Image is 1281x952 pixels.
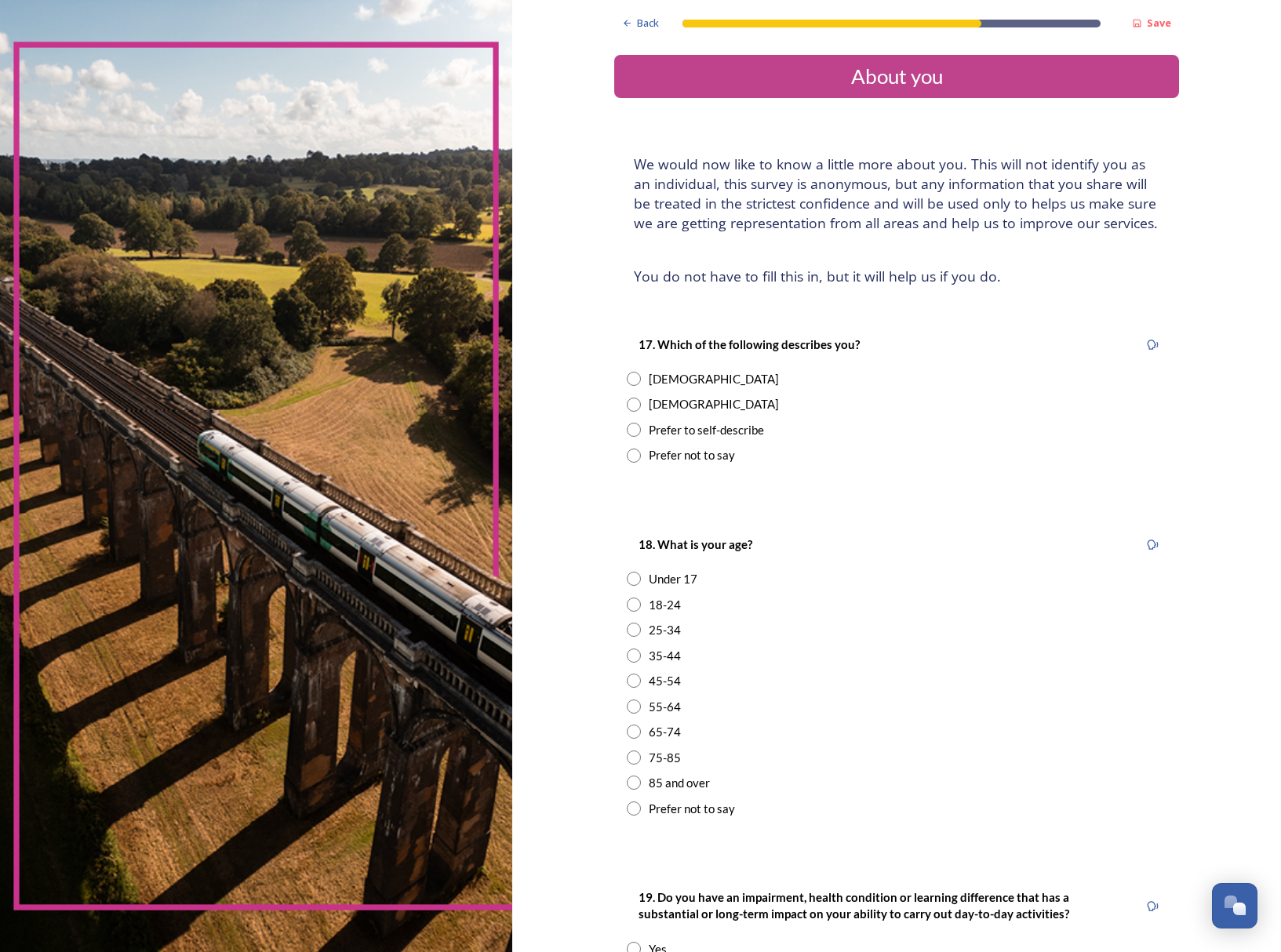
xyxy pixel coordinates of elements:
[639,537,752,551] strong: 18. What is your age?
[649,672,681,690] div: 45-54
[649,800,735,818] div: Prefer not to say
[649,749,681,767] div: 75-85
[649,698,681,716] div: 55-64
[639,890,1072,921] strong: 19. Do you have an impairment, health condition or learning difference that has a substantial or ...
[649,647,681,665] div: 35-44
[634,267,1159,286] h4: You do not have to fill this in, but it will help us if you do.
[649,395,779,413] div: [DEMOGRAPHIC_DATA]
[649,621,681,639] div: 25-34
[1212,883,1257,928] button: Open Chat
[649,774,710,792] div: 85 and over
[649,370,779,388] div: [DEMOGRAPHIC_DATA]
[649,570,697,588] div: Under 17
[649,596,681,614] div: 18-24
[649,421,764,439] div: Prefer to self-describe
[1147,16,1171,30] strong: Save
[639,337,860,351] strong: 17. Which of the following describes you?
[649,723,681,741] div: 65-74
[620,61,1173,92] div: About you
[634,154,1159,233] h4: We would now like to know a little more about you. This will not identify you as an individual, t...
[649,446,735,464] div: Prefer not to say
[637,16,659,31] span: Back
